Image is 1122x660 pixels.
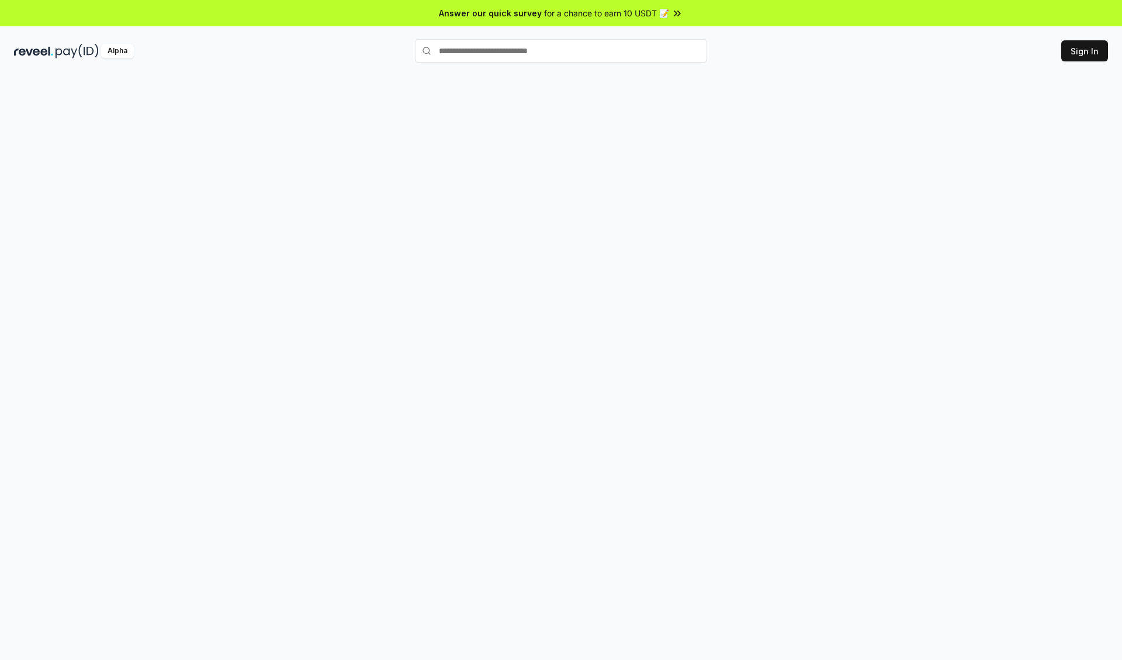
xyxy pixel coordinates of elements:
img: pay_id [56,44,99,58]
span: for a chance to earn 10 USDT 📝 [544,7,669,19]
img: reveel_dark [14,44,53,58]
span: Answer our quick survey [439,7,542,19]
div: Alpha [101,44,134,58]
button: Sign In [1061,40,1108,61]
